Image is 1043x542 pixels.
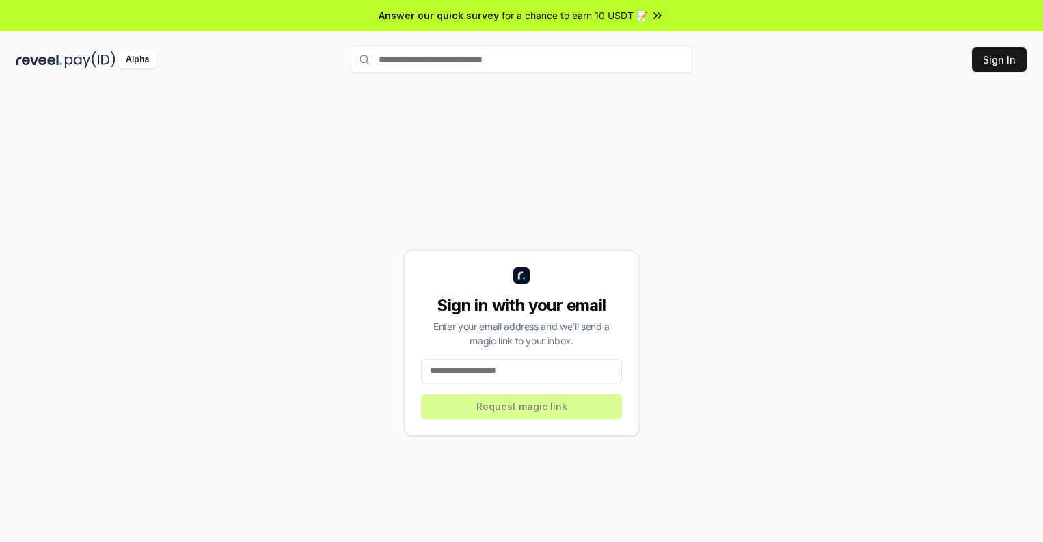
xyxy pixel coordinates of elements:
[16,51,62,68] img: reveel_dark
[65,51,116,68] img: pay_id
[421,295,622,316] div: Sign in with your email
[502,8,648,23] span: for a chance to earn 10 USDT 📝
[118,51,157,68] div: Alpha
[972,47,1027,72] button: Sign In
[379,8,499,23] span: Answer our quick survey
[421,319,622,348] div: Enter your email address and we’ll send a magic link to your inbox.
[513,267,530,284] img: logo_small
